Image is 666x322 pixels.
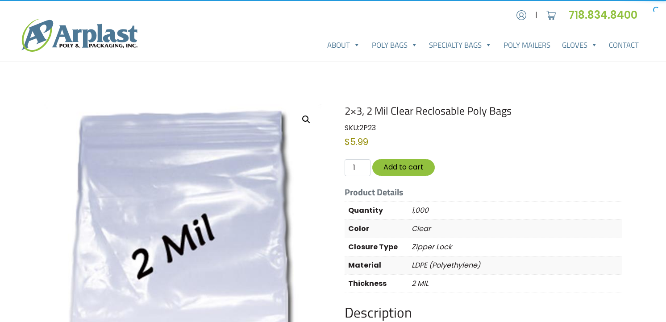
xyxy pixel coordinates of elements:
[603,36,645,54] a: Contact
[345,201,622,293] table: Product Details
[556,36,604,54] a: Gloves
[372,159,435,176] button: Add to cart
[21,19,137,52] img: logo
[569,8,645,22] a: 718.834.8400
[345,104,622,117] h1: 2×3, 2 Mil Clear Reclosable Poly Bags
[498,36,556,54] a: Poly Mailers
[412,202,622,219] p: 1,000
[345,238,412,256] th: Closure Type
[366,36,424,54] a: Poly Bags
[345,136,350,148] span: $
[412,238,622,256] p: Zipper Lock
[535,10,537,21] span: |
[412,256,622,274] p: LDPE (Polyethylene)
[345,187,622,198] h5: Product Details
[345,201,412,219] th: Quantity
[345,304,622,321] h2: Description
[321,36,366,54] a: About
[345,159,370,176] input: Qty
[424,36,498,54] a: Specialty Bags
[345,136,368,148] bdi: 5.99
[345,123,376,133] span: SKU:
[345,274,412,293] th: Thickness
[298,111,314,128] a: View full-screen image gallery
[412,220,622,238] p: Clear
[345,256,412,274] th: Material
[412,275,622,293] p: 2 MIL
[345,219,412,238] th: Color
[359,123,376,133] span: 2P23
